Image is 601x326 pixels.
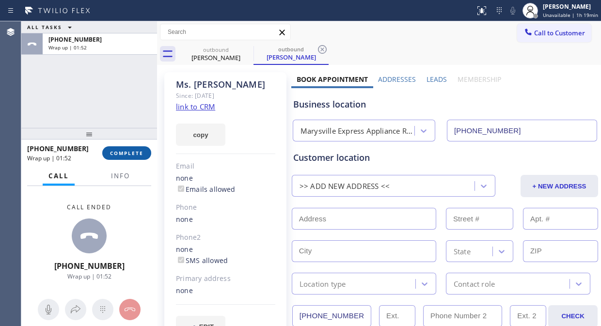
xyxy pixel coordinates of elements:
div: Ms. Hillary [179,43,253,65]
button: Open dialpad [92,299,113,320]
button: Info [105,167,136,186]
span: Call to Customer [534,29,585,37]
input: Apt. # [523,208,598,230]
button: Mute [506,4,520,17]
div: [PERSON_NAME] [179,53,253,62]
div: Marysville Express Appliance Repair [300,125,415,137]
label: Addresses [378,75,416,84]
span: Unavailable | 1h 19min [543,12,598,18]
label: Book Appointment [297,75,368,84]
div: Customer location [293,151,597,164]
span: Wrap up | 01:52 [67,272,111,280]
div: none [176,285,275,296]
div: Primary address [176,273,275,284]
label: SMS allowed [176,256,228,265]
div: Ms. Hillary [254,43,328,64]
label: Membership [458,75,501,84]
input: City [292,240,436,262]
div: outbound [179,46,253,53]
div: none [176,173,275,195]
div: Since: [DATE] [176,90,275,101]
div: Phone2 [176,232,275,243]
input: Emails allowed [178,186,184,192]
input: Street # [446,208,513,230]
span: COMPLETE [110,150,143,156]
span: Wrap up | 01:52 [48,44,87,51]
input: ZIP [523,240,598,262]
label: Leads [427,75,447,84]
div: >> ADD NEW ADDRESS << [300,181,390,192]
label: Emails allowed [176,185,236,194]
span: Call ended [67,203,111,211]
button: Call [43,167,75,186]
input: SMS allowed [178,257,184,263]
div: Ms. [PERSON_NAME] [176,79,275,90]
div: none [176,214,275,225]
span: Wrap up | 01:52 [27,154,71,162]
button: Call to Customer [517,24,591,42]
div: outbound [254,46,328,53]
div: Phone [176,202,275,213]
div: Location type [300,278,346,289]
input: Address [292,208,436,230]
button: Open directory [65,299,86,320]
span: [PHONE_NUMBER] [48,35,102,44]
div: [PERSON_NAME] [254,53,328,62]
span: ALL TASKS [27,24,62,31]
div: Business location [293,98,597,111]
div: State [454,246,471,257]
span: Call [48,171,69,180]
input: Phone Number [447,120,597,141]
span: [PHONE_NUMBER] [27,144,89,153]
div: Email [176,161,275,172]
button: ALL TASKS [21,21,81,33]
span: Info [111,171,130,180]
div: [PERSON_NAME] [543,2,598,11]
a: link to CRM [176,102,215,111]
div: none [176,244,275,266]
div: Contact role [454,278,495,289]
button: COMPLETE [102,146,151,160]
button: Hang up [119,299,141,320]
button: Mute [38,299,59,320]
span: [PHONE_NUMBER] [54,261,125,271]
input: Search [160,24,290,40]
button: + NEW ADDRESS [521,175,598,197]
button: copy [176,124,225,146]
